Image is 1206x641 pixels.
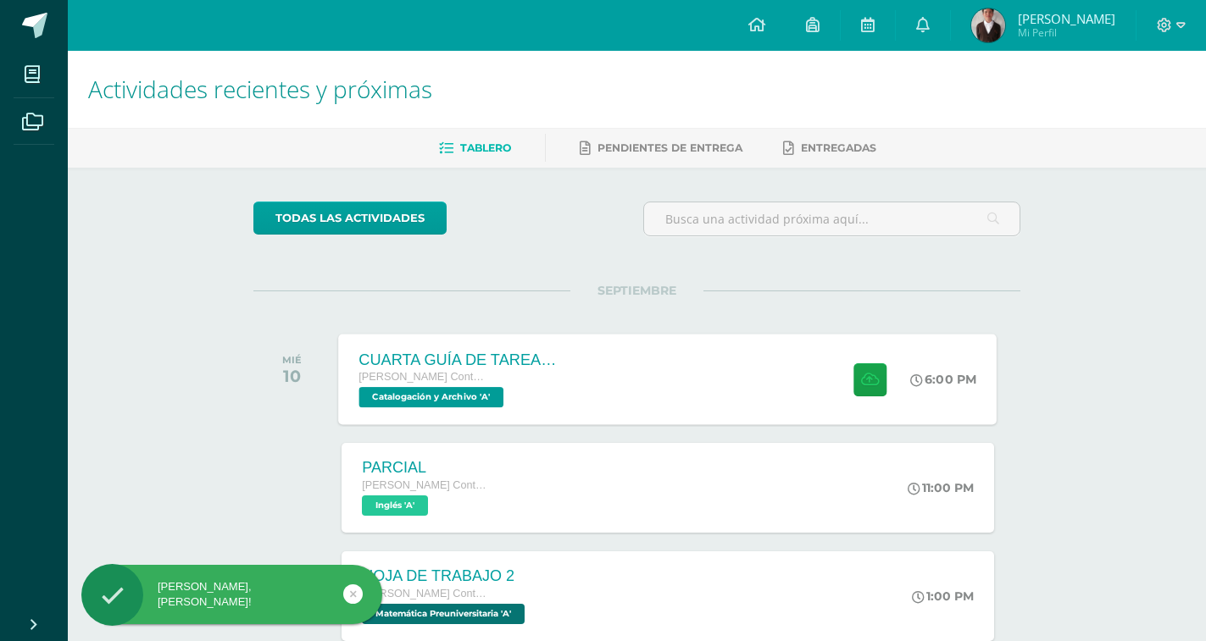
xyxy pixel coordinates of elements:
span: Mi Perfil [1018,25,1115,40]
span: Tablero [460,141,511,154]
div: 6:00 PM [911,372,977,387]
span: Actividades recientes y próximas [88,73,432,105]
div: PARCIAL [362,459,489,477]
span: [PERSON_NAME] [1018,10,1115,27]
div: 10 [282,366,302,386]
span: Matemática Preuniversitaria 'A' [362,604,525,624]
span: [PERSON_NAME] Contador Perito Contador [362,588,489,600]
div: CUARTA GUÍA DE TAREAS DEL CUARTO BIMESTRE [359,351,564,368]
span: Inglés 'A' [362,495,428,516]
span: Catalogación y Archivo 'A' [359,387,504,407]
span: Entregadas [801,141,876,154]
a: Entregadas [783,135,876,162]
a: Tablero [439,135,511,162]
div: HOJA DE TRABAJO 2 [362,567,529,585]
div: 11:00 PM [908,480,974,495]
div: [PERSON_NAME], [PERSON_NAME]! [81,579,382,610]
input: Busca una actividad próxima aquí... [644,202,1020,235]
a: Pendientes de entrega [580,135,742,162]
div: 1:00 PM [912,589,974,604]
span: Pendientes de entrega [597,141,742,154]
span: [PERSON_NAME] Contador Perito Contador [359,371,488,383]
span: SEPTIEMBRE [570,283,703,298]
a: todas las Actividades [253,202,447,235]
span: [PERSON_NAME] Contador Perito Contador [362,479,489,491]
div: MIÉ [282,354,302,366]
img: 5a2b7c84f56ff2c78c84e007130c68af.png [971,8,1005,42]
